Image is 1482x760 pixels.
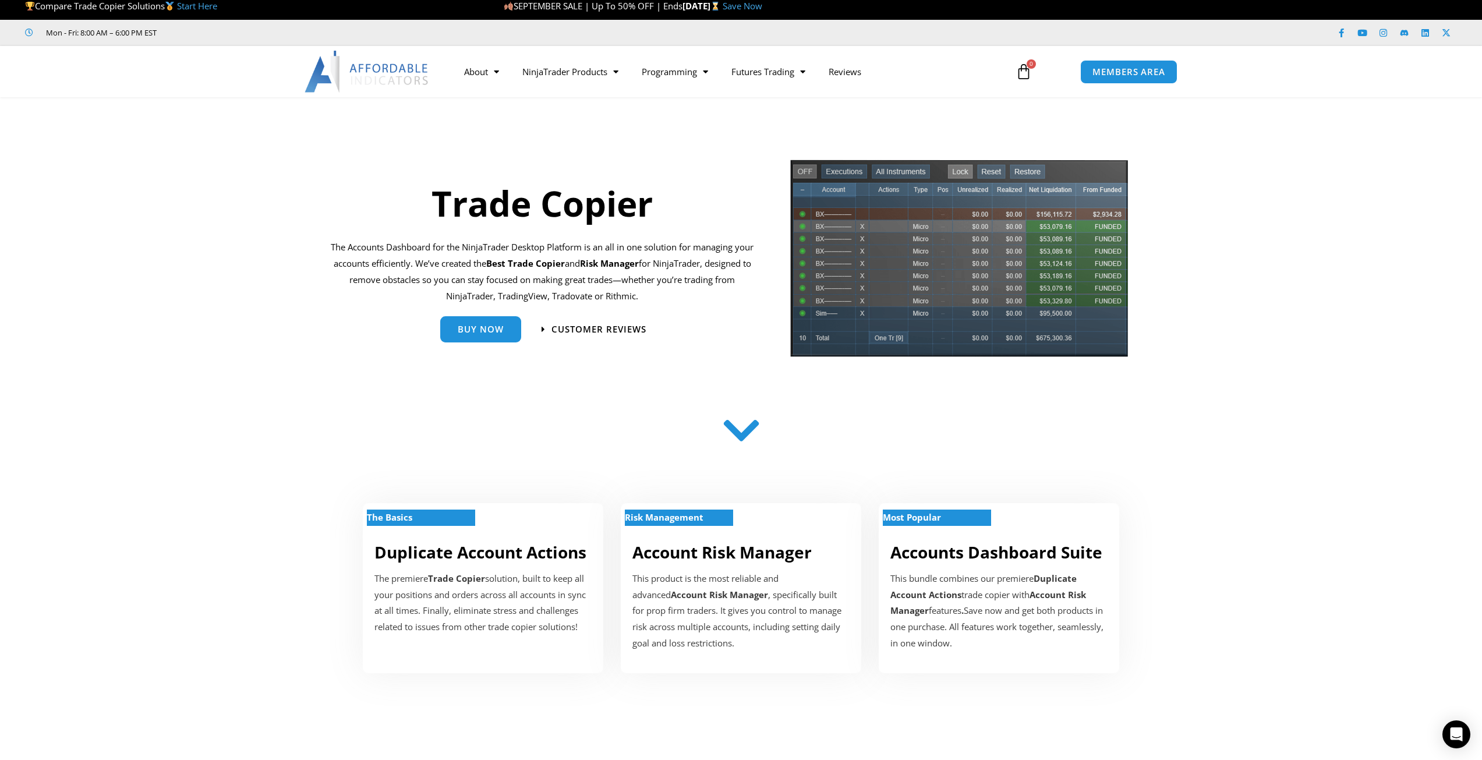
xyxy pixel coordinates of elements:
[331,179,754,228] h1: Trade Copier
[961,605,964,616] b: .
[26,2,34,10] img: 🏆
[720,58,817,85] a: Futures Trading
[43,26,157,40] span: Mon - Fri: 8:00 AM – 6:00 PM EST
[542,325,646,334] a: Customer Reviews
[374,541,586,563] a: Duplicate Account Actions
[625,511,703,523] strong: Risk Management
[817,58,873,85] a: Reviews
[580,257,639,269] strong: Risk Manager
[671,589,768,600] strong: Account Risk Manager
[789,158,1129,366] img: tradecopier | Affordable Indicators – NinjaTrader
[1080,60,1177,84] a: MEMBERS AREA
[890,541,1102,563] a: Accounts Dashboard Suite
[632,571,850,652] p: This product is the most reliable and advanced , specifically built for prop firm traders. It giv...
[711,2,720,10] img: ⌛
[890,572,1077,600] b: Duplicate Account Actions
[883,511,941,523] strong: Most Popular
[173,27,348,38] iframe: Customer reviews powered by Trustpilot
[440,316,521,342] a: Buy Now
[486,257,565,269] b: Best Trade Copier
[890,571,1108,652] div: This bundle combines our premiere trade copier with features Save now and get both products in on...
[551,325,646,334] span: Customer Reviews
[1027,59,1036,69] span: 0
[458,325,504,334] span: Buy Now
[331,239,754,304] p: The Accounts Dashboard for the NinjaTrader Desktop Platform is an all in one solution for managin...
[998,55,1049,89] a: 0
[504,2,513,10] img: 🍂
[165,2,174,10] img: 🥇
[1442,720,1470,748] div: Open Intercom Messenger
[374,571,592,635] p: The premiere solution, built to keep all your positions and orders across all accounts in sync at...
[305,51,430,93] img: LogoAI | Affordable Indicators – NinjaTrader
[1092,68,1165,76] span: MEMBERS AREA
[452,58,511,85] a: About
[367,511,412,523] strong: The Basics
[632,541,812,563] a: Account Risk Manager
[452,58,1002,85] nav: Menu
[428,572,485,584] strong: Trade Copier
[630,58,720,85] a: Programming
[511,58,630,85] a: NinjaTrader Products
